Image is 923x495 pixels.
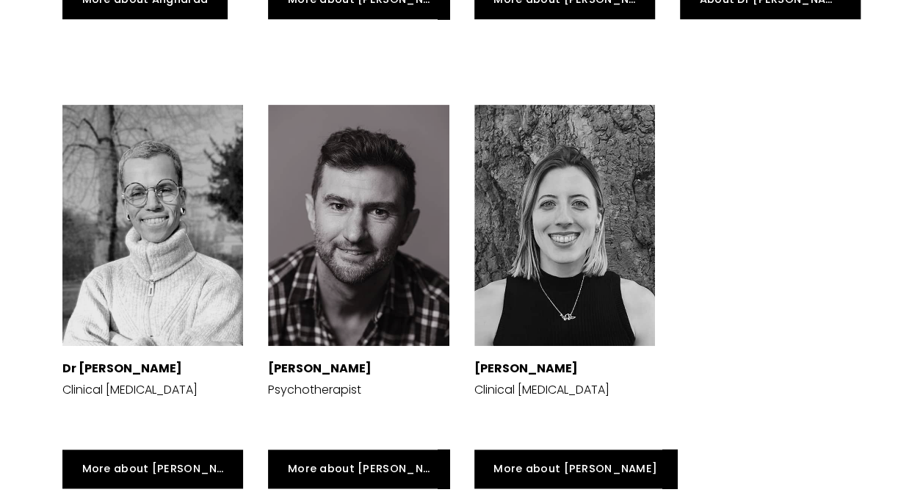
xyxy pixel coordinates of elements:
[474,360,578,377] strong: [PERSON_NAME]
[474,449,677,488] a: More about [PERSON_NAME]
[268,449,449,488] a: More about [PERSON_NAME]
[62,360,198,398] p: Clinical [MEDICAL_DATA]
[268,360,372,377] strong: [PERSON_NAME]
[62,449,243,488] a: More about [PERSON_NAME]
[62,360,182,377] strong: Dr [PERSON_NAME]
[474,360,609,398] p: Clinical [MEDICAL_DATA]
[268,360,372,398] p: Psychotherapist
